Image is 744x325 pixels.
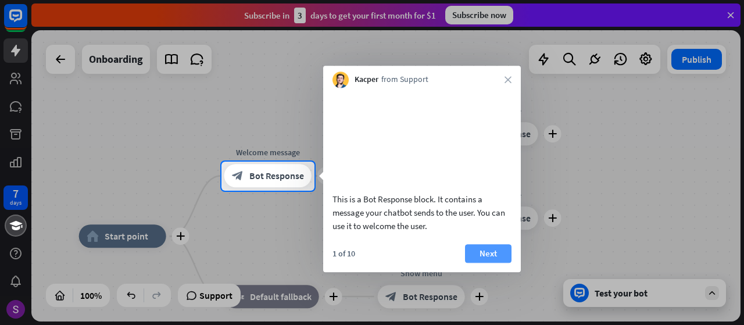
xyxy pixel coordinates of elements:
div: 1 of 10 [332,248,355,259]
i: close [505,76,512,83]
div: This is a Bot Response block. It contains a message your chatbot sends to the user. You can use i... [332,192,512,233]
span: Kacper [355,74,378,86]
span: from Support [381,74,428,86]
button: Next [465,244,512,263]
span: Bot Response [249,170,304,182]
button: Open LiveChat chat widget [9,5,44,40]
i: block_bot_response [232,170,244,182]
